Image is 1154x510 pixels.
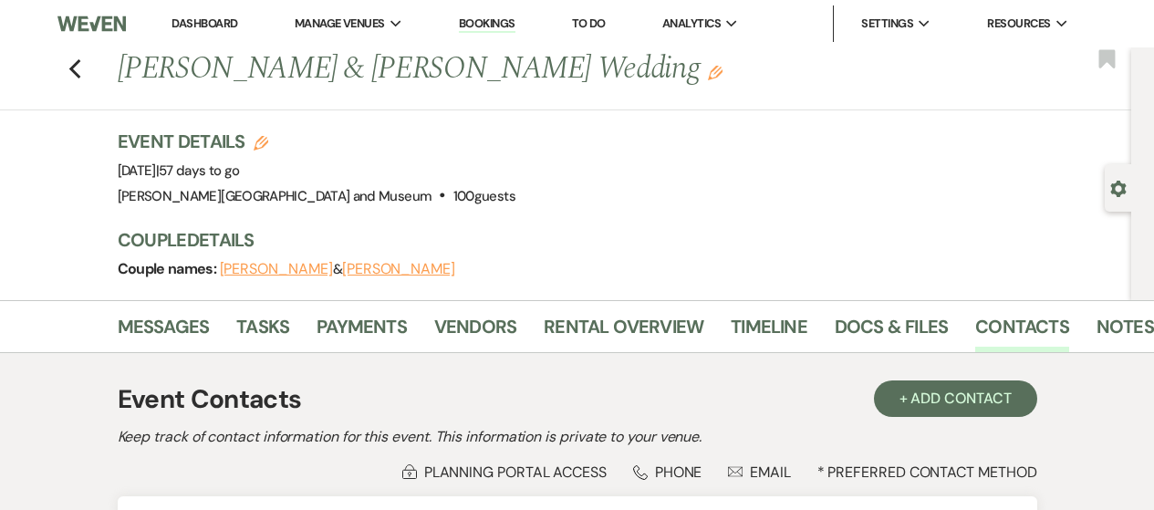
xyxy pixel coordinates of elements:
a: Dashboard [172,16,237,31]
h1: [PERSON_NAME] & [PERSON_NAME] Wedding [118,47,921,91]
h1: Event Contacts [118,380,302,419]
a: Messages [118,312,210,352]
a: Contacts [975,312,1069,352]
h3: Event Details [118,129,515,154]
a: Tasks [236,312,289,352]
span: 57 days to go [159,161,240,180]
div: Email [728,463,791,482]
span: & [220,260,455,278]
h3: Couple Details [118,227,1114,253]
div: Planning Portal Access [402,463,607,482]
a: Notes [1097,312,1154,352]
span: Analytics [662,15,721,33]
div: * Preferred Contact Method [118,463,1037,482]
h2: Keep track of contact information for this event. This information is private to your venue. [118,426,1037,448]
span: Resources [987,15,1050,33]
span: Manage Venues [295,15,385,33]
span: Couple names: [118,259,220,278]
button: [PERSON_NAME] [220,262,333,276]
a: Payments [317,312,407,352]
img: Weven Logo [57,5,125,43]
span: [DATE] [118,161,240,180]
a: Bookings [459,16,515,33]
a: Vendors [434,312,516,352]
a: Docs & Files [835,312,948,352]
button: Edit [708,64,723,80]
span: Settings [861,15,913,33]
button: Open lead details [1110,179,1127,196]
span: 100 guests [453,187,515,205]
span: | [156,161,240,180]
button: + Add Contact [874,380,1037,417]
button: [PERSON_NAME] [342,262,455,276]
a: To Do [572,16,606,31]
span: [PERSON_NAME][GEOGRAPHIC_DATA] and Museum [118,187,432,205]
a: Timeline [731,312,807,352]
div: Phone [633,463,702,482]
a: Rental Overview [544,312,703,352]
